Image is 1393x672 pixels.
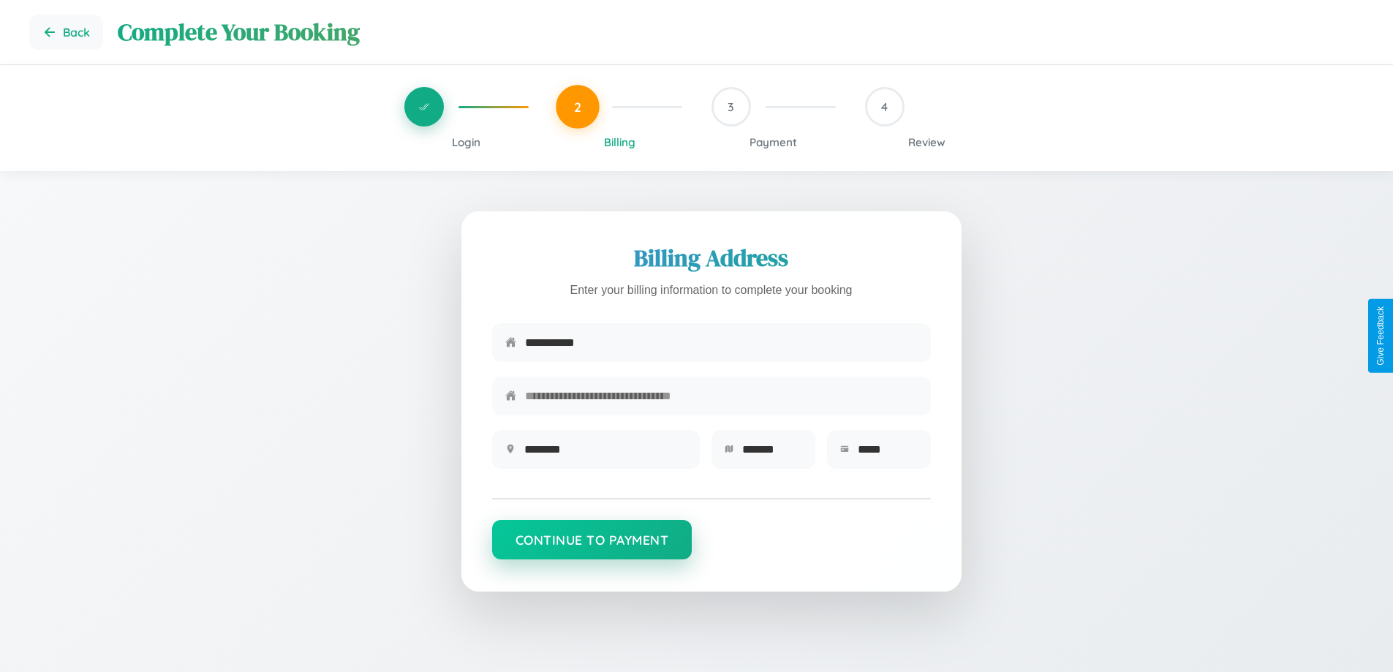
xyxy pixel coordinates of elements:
[908,135,945,149] span: Review
[881,99,888,114] span: 4
[492,280,931,301] p: Enter your billing information to complete your booking
[29,15,103,50] button: Go back
[492,242,931,274] h2: Billing Address
[750,135,797,149] span: Payment
[574,99,581,115] span: 2
[118,16,1364,48] h1: Complete Your Booking
[604,135,635,149] span: Billing
[492,520,692,559] button: Continue to Payment
[728,99,734,114] span: 3
[452,135,480,149] span: Login
[1375,306,1386,366] div: Give Feedback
